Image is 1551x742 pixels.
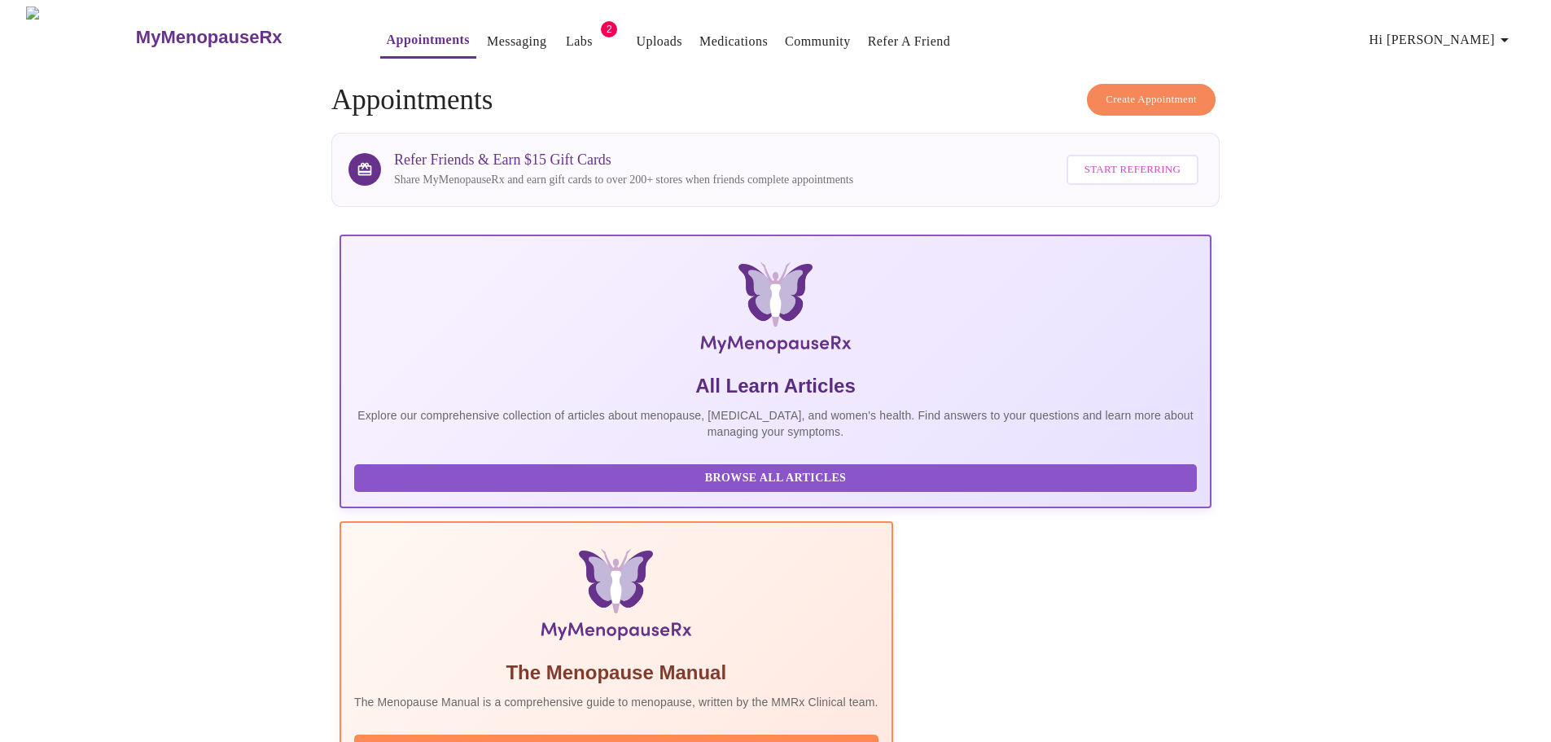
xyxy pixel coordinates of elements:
[861,25,957,58] button: Refer a Friend
[1363,24,1521,56] button: Hi [PERSON_NAME]
[629,25,689,58] button: Uploads
[480,25,553,58] button: Messaging
[485,262,1066,360] img: MyMenopauseRx Logo
[868,30,951,53] a: Refer a Friend
[778,25,857,58] button: Community
[1062,147,1203,193] a: Start Referring
[785,30,851,53] a: Community
[566,30,593,53] a: Labs
[1087,84,1216,116] button: Create Appointment
[1106,90,1197,109] span: Create Appointment
[354,694,878,710] p: The Menopause Manual is a comprehensive guide to menopause, written by the MMRx Clinical team.
[693,25,774,58] button: Medications
[370,468,1181,489] span: Browse All Articles
[134,9,347,66] a: MyMenopauseRx
[394,151,853,169] h3: Refer Friends & Earn $15 Gift Cards
[136,27,283,48] h3: MyMenopauseRx
[354,660,878,686] h5: The Menopause Manual
[437,549,795,647] img: Menopause Manual
[354,373,1197,399] h5: All Learn Articles
[1067,155,1198,185] button: Start Referring
[387,29,470,51] a: Appointments
[601,21,617,37] span: 2
[26,7,134,68] img: MyMenopauseRx Logo
[1369,29,1514,51] span: Hi [PERSON_NAME]
[380,24,476,59] button: Appointments
[354,464,1197,493] button: Browse All Articles
[354,470,1201,484] a: Browse All Articles
[636,30,682,53] a: Uploads
[553,25,605,58] button: Labs
[1084,160,1181,179] span: Start Referring
[699,30,768,53] a: Medications
[487,30,546,53] a: Messaging
[354,407,1197,440] p: Explore our comprehensive collection of articles about menopause, [MEDICAL_DATA], and women's hea...
[331,84,1220,116] h4: Appointments
[394,172,853,188] p: Share MyMenopauseRx and earn gift cards to over 200+ stores when friends complete appointments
